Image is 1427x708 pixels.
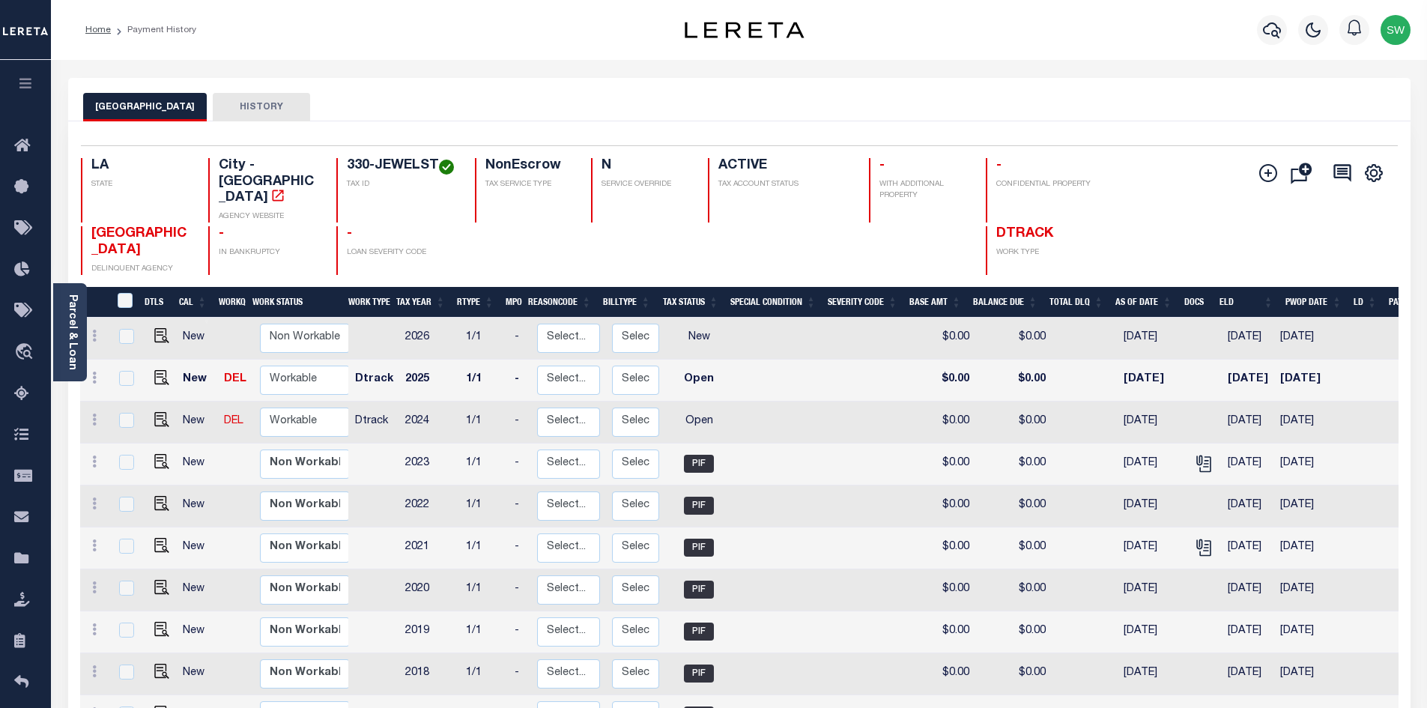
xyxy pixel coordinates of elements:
[91,179,191,190] p: STATE
[684,665,714,683] span: PIF
[349,360,399,402] td: Dtrack
[1118,402,1186,444] td: [DATE]
[912,611,975,653] td: $0.00
[912,444,975,485] td: $0.00
[684,539,714,557] span: PIF
[177,485,218,527] td: New
[1222,485,1274,527] td: [DATE]
[399,611,460,653] td: 2019
[1222,360,1274,402] td: [DATE]
[1274,402,1342,444] td: [DATE]
[1274,653,1342,695] td: [DATE]
[509,527,531,569] td: -
[1222,611,1274,653] td: [DATE]
[399,360,460,402] td: 2025
[177,527,218,569] td: New
[91,264,191,275] p: DELINQUENT AGENCY
[912,653,975,695] td: $0.00
[219,227,224,240] span: -
[177,402,218,444] td: New
[485,158,574,175] h4: NonEscrow
[1214,287,1279,318] th: ELD: activate to sort column ascending
[213,93,310,121] button: HISTORY
[399,444,460,485] td: 2023
[460,402,509,444] td: 1/1
[460,569,509,611] td: 1/1
[1274,444,1342,485] td: [DATE]
[342,287,390,318] th: Work Type
[460,485,509,527] td: 1/1
[522,287,597,318] th: ReasonCode: activate to sort column ascending
[460,653,509,695] td: 1/1
[1274,569,1342,611] td: [DATE]
[224,374,246,384] a: DEL
[602,158,690,175] h4: N
[349,402,399,444] td: Dtrack
[684,497,714,515] span: PIF
[967,287,1043,318] th: Balance Due: activate to sort column ascending
[177,653,218,695] td: New
[509,569,531,611] td: -
[665,402,733,444] td: Open
[460,527,509,569] td: 1/1
[912,569,975,611] td: $0.00
[879,159,885,172] span: -
[912,360,975,402] td: $0.00
[460,611,509,653] td: 1/1
[1118,611,1186,653] td: [DATE]
[111,23,196,37] li: Payment History
[399,485,460,527] td: 2022
[996,159,1002,172] span: -
[1118,653,1186,695] td: [DATE]
[1109,287,1178,318] th: As of Date: activate to sort column ascending
[996,179,1096,190] p: CONFIDENTIAL PROPERTY
[1279,287,1348,318] th: PWOP Date: activate to sort column ascending
[139,287,173,318] th: DTLS
[399,527,460,569] td: 2021
[246,287,348,318] th: Work Status
[912,402,975,444] td: $0.00
[14,343,38,363] i: travel_explore
[718,158,850,175] h4: ACTIVE
[347,179,457,190] p: TAX ID
[684,623,714,641] span: PIF
[1118,485,1186,527] td: [DATE]
[500,287,522,318] th: MPO
[975,611,1052,653] td: $0.00
[1222,318,1274,360] td: [DATE]
[177,444,218,485] td: New
[685,22,805,38] img: logo-dark.svg
[83,93,207,121] button: [GEOGRAPHIC_DATA]
[1274,611,1342,653] td: [DATE]
[975,318,1052,360] td: $0.00
[1274,360,1342,402] td: [DATE]
[975,444,1052,485] td: $0.00
[996,247,1096,258] p: WORK TYPE
[485,179,574,190] p: TAX SERVICE TYPE
[219,211,318,223] p: AGENCY WEBSITE
[1222,444,1274,485] td: [DATE]
[177,611,218,653] td: New
[509,444,531,485] td: -
[177,569,218,611] td: New
[975,569,1052,611] td: $0.00
[451,287,500,318] th: RType: activate to sort column ascending
[219,158,318,207] h4: City - [GEOGRAPHIC_DATA]
[684,455,714,473] span: PIF
[91,227,187,257] span: [GEOGRAPHIC_DATA]
[996,227,1053,240] span: DTRACK
[597,287,656,318] th: BillType: activate to sort column ascending
[399,569,460,611] td: 2020
[1381,15,1411,45] img: svg+xml;base64,PHN2ZyB4bWxucz0iaHR0cDovL3d3dy53My5vcmcvMjAwMC9zdmciIHBvaW50ZXItZXZlbnRzPSJub25lIi...
[399,318,460,360] td: 2026
[80,287,109,318] th: &nbsp;&nbsp;&nbsp;&nbsp;&nbsp;&nbsp;&nbsp;&nbsp;&nbsp;&nbsp;
[509,653,531,695] td: -
[879,179,968,202] p: WITH ADDITIONAL PROPERTY
[975,653,1052,695] td: $0.00
[912,485,975,527] td: $0.00
[975,402,1052,444] td: $0.00
[1118,527,1186,569] td: [DATE]
[1222,569,1274,611] td: [DATE]
[460,444,509,485] td: 1/1
[173,287,213,318] th: CAL: activate to sort column ascending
